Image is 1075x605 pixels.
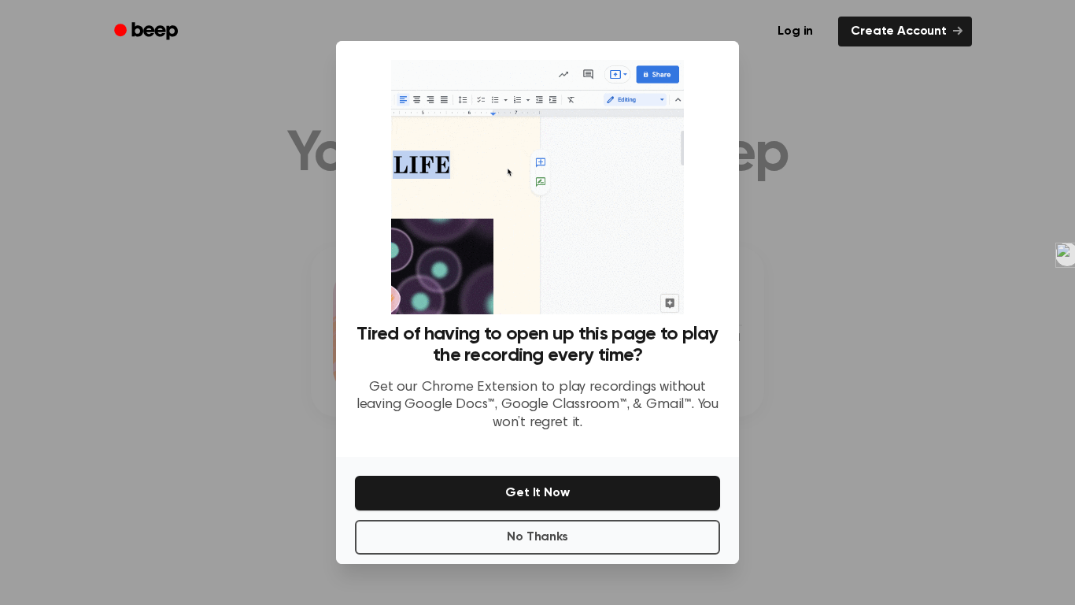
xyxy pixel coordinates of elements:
[355,379,720,432] p: Get our Chrome Extension to play recordings without leaving Google Docs™, Google Classroom™, & Gm...
[355,520,720,555] button: No Thanks
[391,60,683,314] img: Beep extension in action
[103,17,192,47] a: Beep
[762,13,829,50] a: Log in
[838,17,972,46] a: Create Account
[355,476,720,510] button: Get It Now
[355,324,720,366] h3: Tired of having to open up this page to play the recording every time?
